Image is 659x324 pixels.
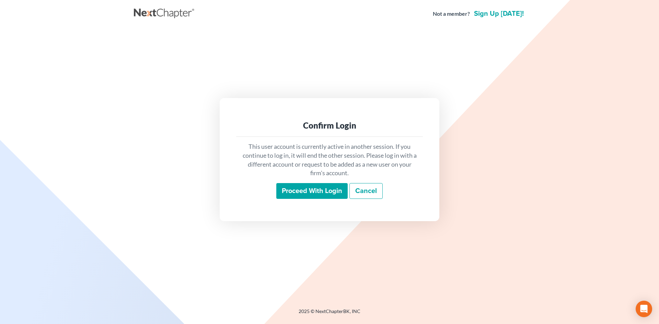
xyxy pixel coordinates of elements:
input: Proceed with login [276,183,348,199]
p: This user account is currently active in another session. If you continue to log in, it will end ... [242,142,417,178]
div: 2025 © NextChapterBK, INC [134,308,525,320]
div: Open Intercom Messenger [636,301,652,317]
div: Confirm Login [242,120,417,131]
a: Sign up [DATE]! [473,10,525,17]
a: Cancel [349,183,383,199]
strong: Not a member? [433,10,470,18]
